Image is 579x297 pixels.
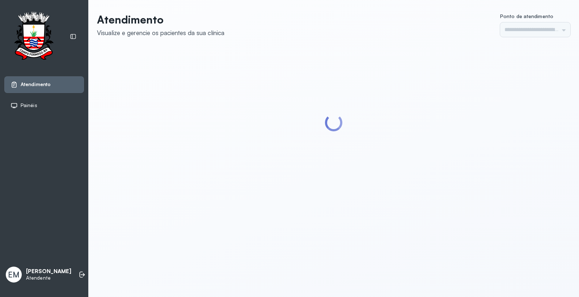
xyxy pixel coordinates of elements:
[97,13,224,26] p: Atendimento
[500,13,553,19] span: Ponto de atendimento
[21,102,37,109] span: Painéis
[26,275,71,281] p: Atendente
[8,12,60,62] img: Logotipo do estabelecimento
[97,29,224,37] div: Visualize e gerencie os pacientes da sua clínica
[21,81,51,88] span: Atendimento
[26,268,71,275] p: [PERSON_NAME]
[10,81,78,88] a: Atendimento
